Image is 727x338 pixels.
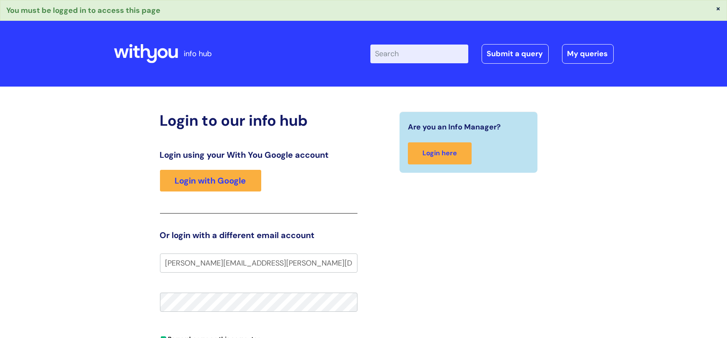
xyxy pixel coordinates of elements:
[408,142,472,164] a: Login here
[370,45,468,63] input: Search
[160,230,357,240] h3: Or login with a different email account
[160,112,357,129] h2: Login to our info hub
[160,170,261,191] a: Login with Google
[160,253,357,273] input: Your e-mail address
[160,150,357,160] h3: Login using your With You Google account
[716,5,721,12] button: ×
[562,44,614,63] a: My queries
[482,44,549,63] a: Submit a query
[184,47,212,60] p: info hub
[408,120,501,134] span: Are you an Info Manager?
